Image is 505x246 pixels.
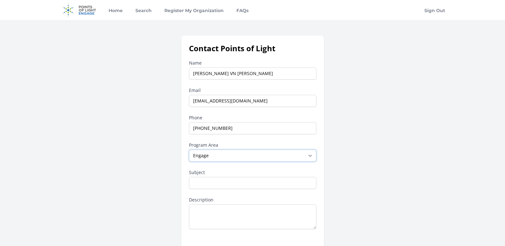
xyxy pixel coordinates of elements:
[189,43,316,53] h1: Contact Points of Light
[189,150,316,162] select: Program Area
[189,115,316,121] label: Phone
[189,60,316,66] label: Name
[189,169,316,176] label: Subject
[189,87,316,94] label: Email
[189,142,316,148] label: Program Area
[189,197,316,203] label: Description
